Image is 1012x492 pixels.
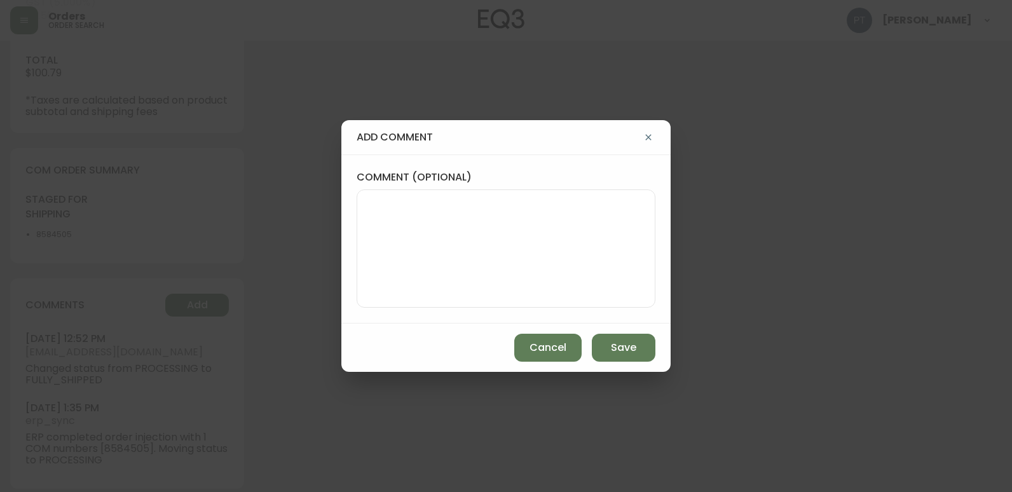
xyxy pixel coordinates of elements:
h4: add comment [357,130,641,144]
label: comment (optional) [357,170,655,184]
span: Save [611,341,636,355]
span: Cancel [530,341,566,355]
button: Cancel [514,334,582,362]
button: Save [592,334,655,362]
